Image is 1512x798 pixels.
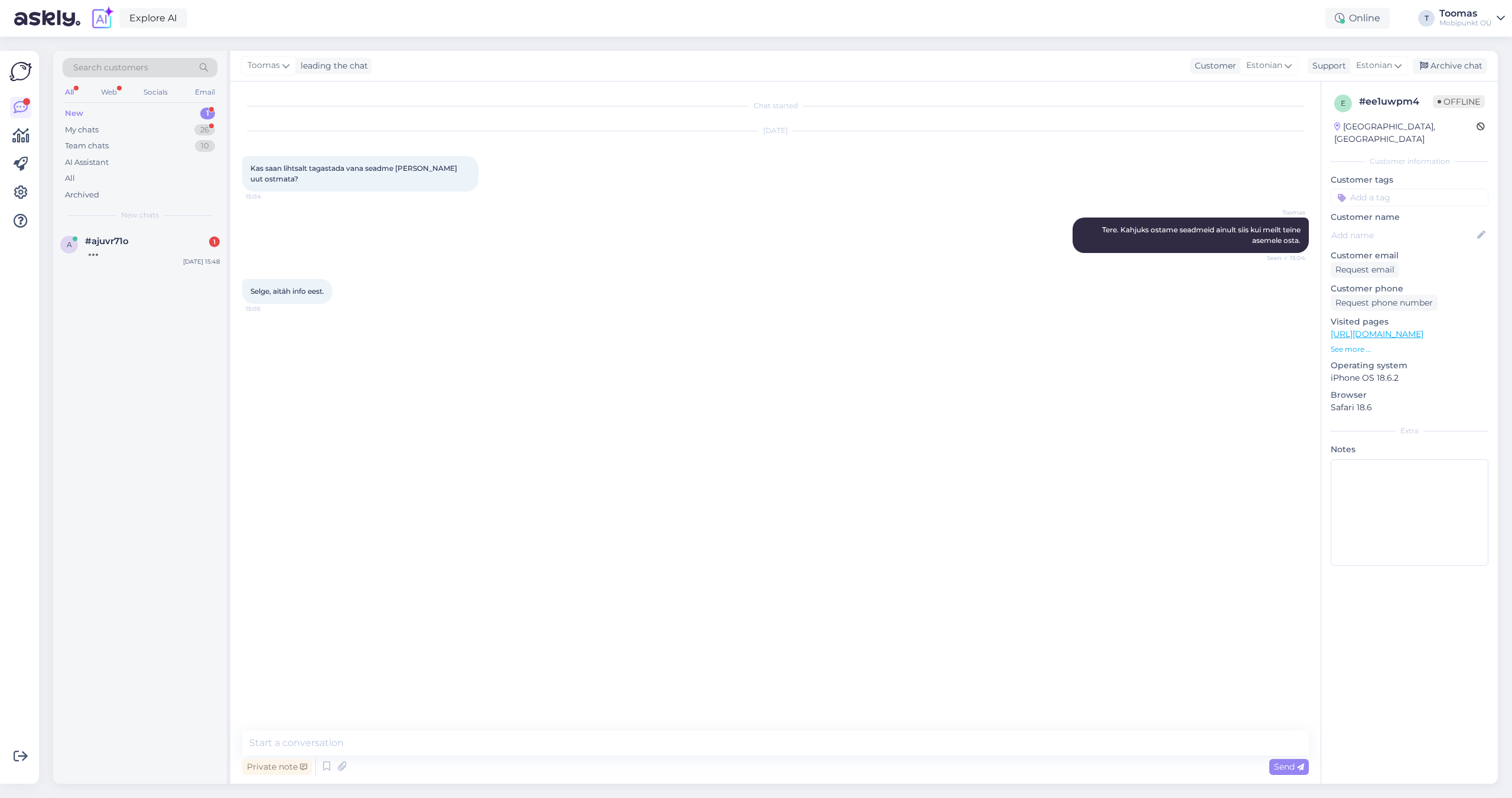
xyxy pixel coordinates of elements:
p: Visited pages [1331,316,1488,328]
p: Customer name [1331,211,1488,223]
div: [DATE] [242,125,1309,136]
img: Askly Logo [9,60,32,83]
div: Online [1325,8,1390,29]
input: Add name [1331,229,1475,242]
div: Socials [141,85,170,100]
p: iPhone OS 18.6.2 [1331,372,1488,384]
span: Send [1274,761,1304,772]
img: explore-ai [90,6,115,31]
div: Support [1308,60,1346,72]
div: New [65,108,83,119]
p: See more ... [1331,344,1488,355]
span: Estonian [1356,59,1392,72]
span: Seen ✓ 15:04 [1261,254,1305,262]
div: Private note [242,759,312,775]
div: Team chats [65,140,109,152]
div: Email [193,85,217,100]
a: ToomasMobipunkt OÜ [1439,9,1505,28]
span: Tere. Kahjuks ostame seadmeid ainult siis kui meilt teine asemele osta. [1102,225,1302,245]
div: Request email [1331,262,1399,278]
a: Explore AI [119,8,187,28]
span: Toomas [247,59,280,72]
span: Toomas [1261,208,1305,217]
span: Estonian [1246,59,1282,72]
div: AI Assistant [65,157,109,168]
p: Customer tags [1331,174,1488,186]
div: Extra [1331,426,1488,436]
div: leading the chat [296,60,368,72]
div: 1 [209,236,220,247]
div: [DATE] 15:48 [183,257,220,266]
div: Archive chat [1413,58,1487,74]
p: Notes [1331,443,1488,456]
div: All [63,85,76,100]
span: Offline [1433,95,1485,108]
div: # ee1uwpm4 [1359,95,1433,109]
span: #ajuvr71o [85,236,129,246]
p: Safari 18.6 [1331,401,1488,414]
span: 15:04 [246,192,290,201]
p: Operating system [1331,359,1488,372]
p: Customer phone [1331,283,1488,295]
p: Browser [1331,389,1488,401]
div: Web [99,85,119,100]
div: Archived [65,189,99,201]
div: My chats [65,124,99,136]
div: All [65,173,75,184]
div: 10 [195,140,215,152]
div: Mobipunkt OÜ [1439,18,1492,28]
div: Chat started [242,100,1309,111]
span: a [67,240,72,249]
span: Selge, aitäh info eest. [250,287,324,296]
div: 1 [200,108,215,119]
span: Kas saan lihtsalt tagastada vana seadme [PERSON_NAME] uut ostmata? [250,164,459,183]
div: Request phone number [1331,295,1438,311]
span: 15:05 [246,304,290,313]
span: New chats [121,210,159,220]
a: [URL][DOMAIN_NAME] [1331,329,1423,339]
span: Search customers [73,61,148,74]
p: Customer email [1331,249,1488,262]
input: Add a tag [1331,189,1488,206]
div: Customer information [1331,156,1488,167]
div: Toomas [1439,9,1492,18]
div: T [1418,10,1435,27]
div: [GEOGRAPHIC_DATA], [GEOGRAPHIC_DATA] [1334,121,1477,145]
div: Customer [1190,60,1236,72]
div: 26 [194,124,215,136]
span: e [1341,99,1345,108]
